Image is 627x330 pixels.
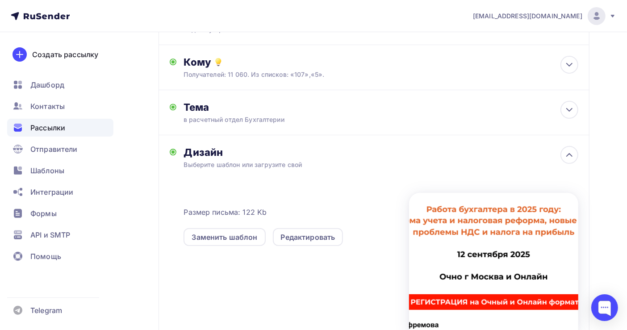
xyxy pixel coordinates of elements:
[30,165,64,176] span: Шаблоны
[184,207,267,217] span: Размер письма: 122 Kb
[30,187,73,197] span: Интеграции
[7,119,113,137] a: Рассылки
[30,144,78,155] span: Отправители
[184,101,360,113] div: Тема
[473,7,616,25] a: [EMAIL_ADDRESS][DOMAIN_NAME]
[30,251,61,262] span: Помощь
[281,232,335,242] div: Редактировать
[7,140,113,158] a: Отправители
[30,122,65,133] span: Рассылки
[473,12,582,21] span: [EMAIL_ADDRESS][DOMAIN_NAME]
[30,79,64,90] span: Дашборд
[30,208,57,219] span: Формы
[7,97,113,115] a: Контакты
[7,162,113,180] a: Шаблоны
[184,70,539,79] div: Получателей: 11 060. Из списков: «107»,«5».
[7,76,113,94] a: Дашборд
[184,160,539,169] div: Выберите шаблон или загрузите свой
[30,305,62,316] span: Telegram
[7,205,113,222] a: Формы
[30,101,65,112] span: Контакты
[30,230,70,240] span: API и SMTP
[184,146,578,159] div: Дизайн
[32,49,98,60] div: Создать рассылку
[184,115,343,124] div: в расчетный отдел Бухгалтерии
[192,232,257,242] div: Заменить шаблон
[184,56,578,68] div: Кому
